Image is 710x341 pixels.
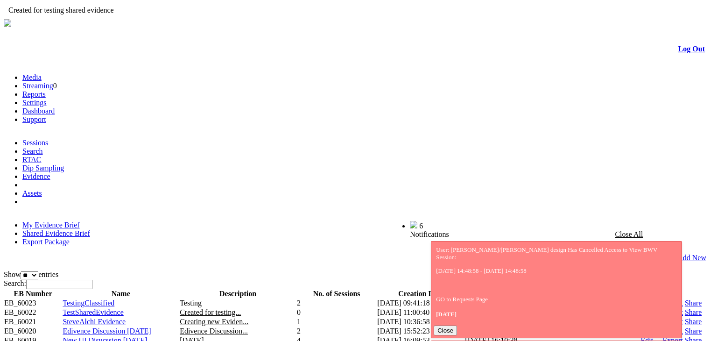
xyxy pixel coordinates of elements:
th: Name: activate to sort column ascending [62,289,179,298]
span: Testing [180,299,202,307]
a: Close All [615,230,643,238]
a: Share [685,318,702,326]
span: Created for testing... [180,308,241,316]
span: Created for testing shared evidence [8,6,114,14]
a: Streaming [22,82,53,90]
a: Log Out [678,45,705,53]
a: Assets [22,189,42,197]
span: 6 [419,222,423,230]
a: Export Package [22,238,70,246]
td: EB_60021 [4,317,62,327]
img: bell25.png [410,221,417,228]
span: 0 [53,82,57,90]
a: Dashboard [22,107,55,115]
td: EB_60023 [4,298,62,308]
button: Close [434,326,457,335]
a: Add New [677,254,706,262]
a: Share [685,308,702,316]
a: SteveAlchi Evidence [63,318,126,326]
td: EB_60020 [4,327,62,336]
a: My Evidence Brief [22,221,80,229]
a: TestSharedEvidence [63,308,123,316]
a: GO to Requests Page [436,296,488,303]
th: EB Number: activate to sort column ascending [4,289,62,298]
td: EB_60022 [4,308,62,317]
a: Evidence [22,172,50,180]
th: Description: activate to sort column ascending [179,289,296,298]
a: Share [685,327,702,335]
a: Reports [22,90,46,98]
label: Show entries [4,270,58,278]
select: Showentries [21,271,38,279]
a: Settings [22,99,47,107]
input: Search: [26,280,92,289]
a: Media [22,73,42,81]
span: Edivence Discussion... [180,327,248,335]
img: arrow-3.png [4,19,11,27]
a: Search [22,147,43,155]
span: Welcome, Nav Alchi design (Administrator) [284,221,391,228]
a: Edivence Discussion [DATE] [63,327,151,335]
a: Support [22,115,46,123]
span: [DATE] [436,311,457,318]
div: Notifications [410,230,687,239]
label: Search: [4,279,92,287]
a: TestingClassified [63,299,114,307]
a: Dip Sampling [22,164,64,172]
a: Sessions [22,139,48,147]
span: Creating new Eviden... [180,318,248,326]
p: [DATE] 14:48:58 - [DATE] 14:48:58 [436,267,677,275]
div: User: [PERSON_NAME]/[PERSON_NAME] design Has Cancelled Access to View BWV Session: [436,246,677,318]
a: Share [685,299,702,307]
a: RTAC [22,156,41,163]
a: Shared Evidence Brief [22,229,90,237]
